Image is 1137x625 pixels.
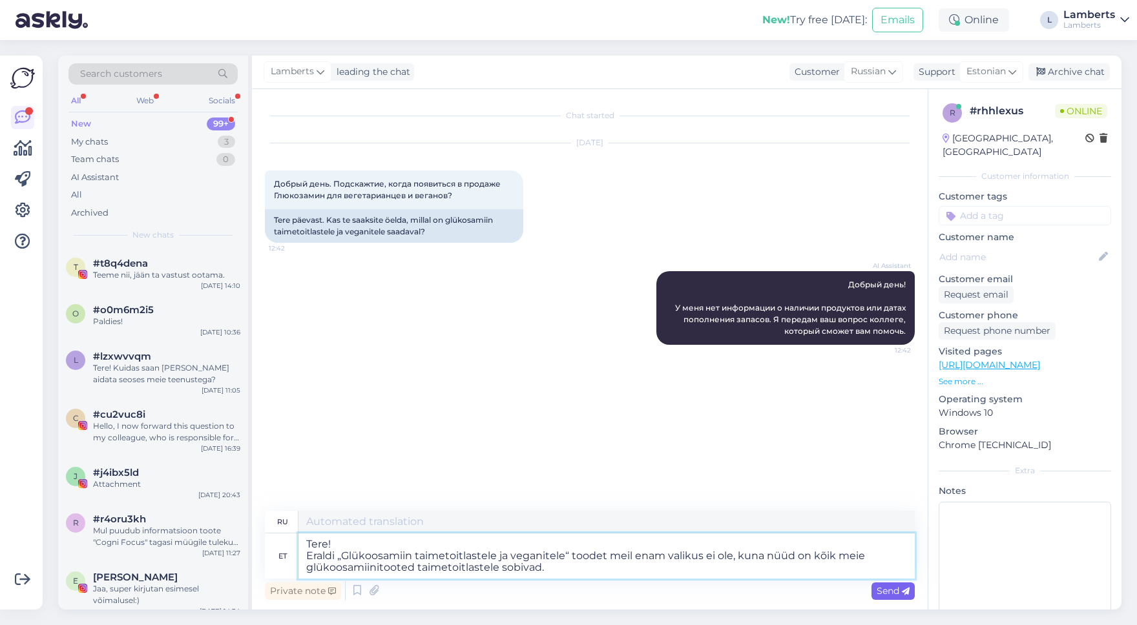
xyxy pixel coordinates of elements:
div: Team chats [71,153,119,166]
div: Customer information [939,170,1111,182]
div: 99+ [207,118,235,130]
textarea: Tere! Eraldi „Glükoosamiin taimetoitlastele ja veganitele“ toodet meil enam valikus ei ole, kuna ... [298,533,915,579]
span: o [72,309,79,318]
p: Customer email [939,272,1111,286]
div: Request phone number [939,322,1056,340]
div: [DATE] 11:05 [202,385,240,395]
span: #cu2vuc8i [93,409,145,420]
div: Chat started [265,110,915,121]
div: Web [134,92,156,109]
div: 0 [216,153,235,166]
p: Chrome [TECHNICAL_ID] [939,438,1111,452]
a: LambertsLamberts [1063,10,1129,30]
div: Archive chat [1028,63,1110,81]
p: Browser [939,425,1111,438]
div: Mul puudub informatsioon toote "Cogni Focus" tagasi müügile tuleku kohta. [PERSON_NAME] sellest t... [93,525,240,548]
div: L [1040,11,1058,29]
div: ru [277,511,288,533]
span: New chats [132,229,174,241]
span: 12:42 [862,345,911,355]
span: #o0m6m2i5 [93,304,154,316]
span: Russian [851,65,886,79]
p: Visited pages [939,345,1111,358]
span: #j4ibx5ld [93,467,139,478]
div: Extra [939,465,1111,476]
span: Online [1055,104,1107,118]
p: Customer tags [939,190,1111,203]
span: Estonian [966,65,1006,79]
div: [DATE] 14:10 [201,281,240,291]
span: 12:42 [269,243,317,253]
div: Paldies! [93,316,240,327]
div: 3 [218,136,235,149]
div: # rhhlexus [970,103,1055,119]
div: leading the chat [331,65,410,79]
span: r [950,108,955,118]
span: #lzxwvvqm [93,351,151,362]
div: Lamberts [1063,20,1115,30]
div: [DATE] 20:43 [198,490,240,500]
div: Jaa, super kirjutan esimesel võimalusel:) [93,583,240,606]
span: j [74,471,78,481]
span: AI Assistant [862,261,911,271]
div: [GEOGRAPHIC_DATA], [GEOGRAPHIC_DATA] [943,132,1085,159]
div: Customer [789,65,840,79]
span: r [73,518,79,528]
div: Socials [206,92,238,109]
div: AI Assistant [71,171,119,184]
span: E [73,576,78,586]
input: Add name [939,250,1096,264]
div: Hello, I now forward this question to my colleague, who is responsible for this. The reply will b... [93,420,240,444]
button: Emails [872,8,923,32]
div: Tere! Kuidas saan [PERSON_NAME] aidata seoses meie teenustega? [93,362,240,385]
div: Archived [71,207,109,220]
span: #r4oru3kh [93,513,146,525]
div: [DATE] [265,137,915,149]
span: Send [877,585,910,597]
span: Добрый день! У меня нет информации о наличии продуктов или датах пополнения запасов. Я передам ва... [675,280,908,336]
span: Lamberts [271,65,314,79]
div: Private note [265,582,341,600]
div: [DATE] 16:39 [201,444,240,453]
div: My chats [71,136,108,149]
p: Customer name [939,231,1111,244]
div: Teeme nii, jään ta vastust ootama. [93,269,240,281]
b: New! [762,14,790,26]
div: Try free [DATE]: [762,12,867,28]
p: Customer phone [939,309,1111,322]
p: See more ... [939,376,1111,387]
span: c [73,413,79,423]
div: Attachment [93,478,240,490]
div: Support [913,65,955,79]
span: t [74,262,78,272]
a: [URL][DOMAIN_NAME] [939,359,1040,371]
img: Askly Logo [10,66,35,90]
p: Notes [939,484,1111,498]
div: [DATE] 11:27 [202,548,240,558]
div: [DATE] 14:34 [200,606,240,616]
div: Online [939,8,1009,32]
div: [DATE] 10:36 [200,327,240,337]
div: et [278,545,287,567]
span: EMMA TAMMEMÄGI [93,571,178,583]
div: Request email [939,286,1014,303]
div: Tere päevast. Kas te saaksite öelda, millal on glükosamiin taimetoitlastele ja veganitele saadaval? [265,209,523,243]
div: Lamberts [1063,10,1115,20]
p: Operating system [939,393,1111,406]
div: All [68,92,83,109]
span: l [74,355,78,365]
span: Search customers [80,67,162,81]
div: All [71,189,82,201]
span: Добрый день. Подскажтие, когда появиться в продаже Глюкозамин для вегетарианцев и веганов? [274,179,503,200]
p: Windows 10 [939,406,1111,420]
span: #t8q4dena [93,258,148,269]
div: New [71,118,91,130]
input: Add a tag [939,206,1111,225]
